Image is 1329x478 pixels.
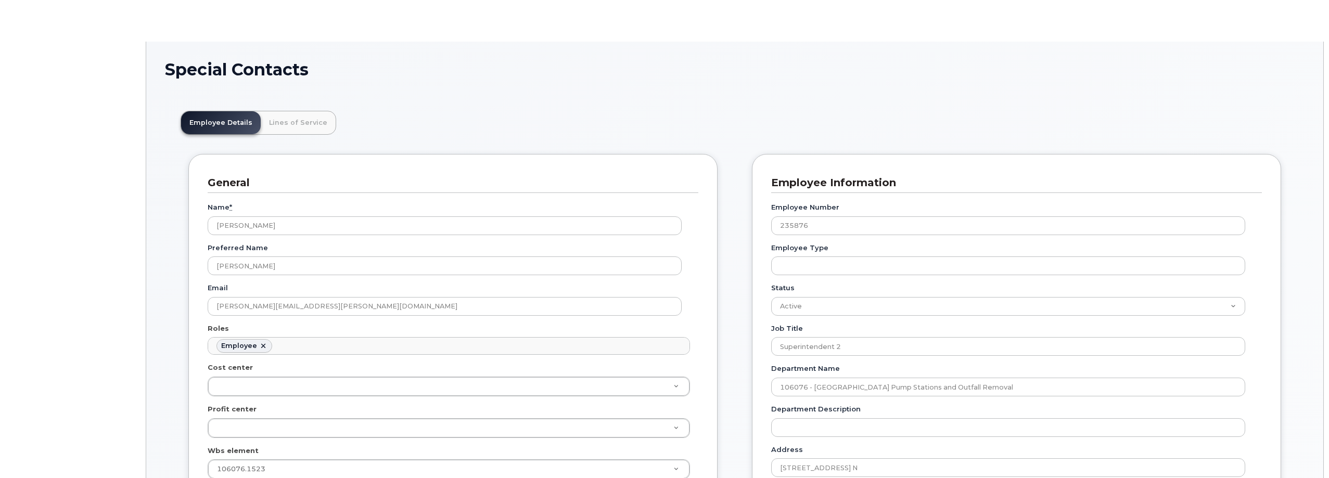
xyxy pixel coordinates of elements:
[208,404,257,414] label: Profit center
[771,445,803,455] label: Address
[208,283,228,293] label: Email
[771,364,840,373] label: Department Name
[229,203,232,211] abbr: required
[208,446,259,456] label: Wbs element
[208,176,691,190] h3: General
[217,465,265,473] span: 106076.1523
[208,202,232,212] label: Name
[165,60,1305,79] h1: Special Contacts
[208,243,268,253] label: Preferred Name
[181,111,261,134] a: Employee Details
[771,324,803,333] label: Job Title
[208,363,253,372] label: Cost center
[771,404,861,414] label: Department Description
[771,243,828,253] label: Employee Type
[208,324,229,333] label: Roles
[771,176,1254,190] h3: Employee Information
[771,283,795,293] label: Status
[261,111,336,134] a: Lines of Service
[221,342,257,350] div: Employee
[771,202,839,212] label: Employee Number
